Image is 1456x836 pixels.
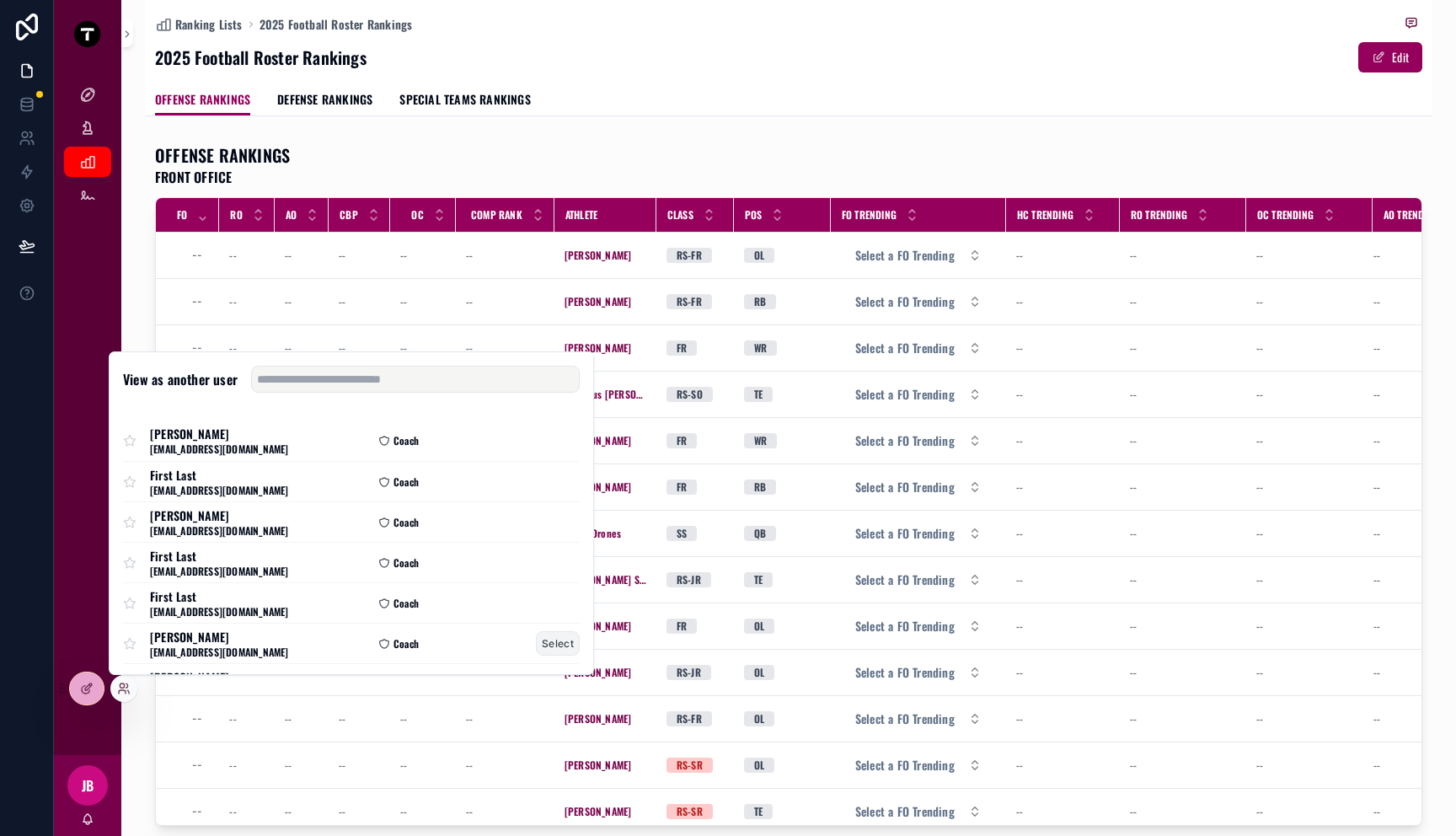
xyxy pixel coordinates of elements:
div: RS-FR [677,711,702,726]
span: -- [1256,758,1263,772]
span: FO [177,208,187,222]
a: [PERSON_NAME] [565,295,632,308]
span: -- [1016,527,1023,540]
span: -- [339,341,345,355]
span: -- [1130,758,1137,772]
div: -- [192,712,202,726]
span: -- [1256,249,1263,262]
span: -- [1130,712,1137,726]
img: App logo [74,20,101,47]
span: -- [339,712,345,726]
a: [PERSON_NAME] [565,805,632,818]
span: -- [1373,480,1380,494]
span: [PERSON_NAME] [150,507,289,524]
span: OC Trending [1257,208,1314,222]
span: -- [466,341,473,355]
span: -- [400,341,407,355]
div: scrollable content [54,67,121,233]
div: RS-FR [677,248,702,263]
span: -- [1016,758,1023,772]
div: -- [192,295,202,308]
span: -- [1373,341,1380,355]
div: FR [677,433,687,448]
span: -- [1130,573,1137,587]
button: Select Button [842,287,995,317]
span: -- [400,295,407,308]
span: -- [339,758,345,772]
span: -- [1016,434,1023,447]
span: Select a FO Trending [855,386,955,403]
span: -- [1373,388,1380,401]
span: Select a FO Trending [855,247,955,264]
span: Select a FO Trending [855,757,955,774]
span: -- [1016,712,1023,726]
button: Select Button [842,379,995,410]
a: [PERSON_NAME] [565,712,632,726]
span: -- [1256,434,1263,447]
span: 2025 Football Roster Rankings [260,16,413,33]
span: Pos [745,208,763,222]
div: WR [754,433,767,448]
button: Select Button [842,426,995,456]
button: Select Button [842,333,995,363]
span: -- [339,805,345,818]
span: -- [400,805,407,818]
span: [PERSON_NAME] [565,249,632,262]
button: Select Button [842,750,995,780]
div: RB [754,294,766,309]
div: -- [192,758,202,772]
div: WR [754,340,767,356]
a: [PERSON_NAME] [565,341,632,355]
span: -- [1256,480,1263,494]
div: FR [677,480,687,495]
span: -- [339,295,345,308]
span: -- [400,712,407,726]
span: -- [1016,388,1023,401]
span: -- [1256,666,1263,679]
span: Ja’Ricous [PERSON_NAME] [565,388,646,401]
span: -- [1256,573,1263,587]
div: QB [754,526,766,541]
span: -- [285,758,292,772]
span: First Last [150,588,289,605]
span: -- [229,295,236,308]
span: SPECIAL TEAMS RANKINGS [399,91,530,108]
div: TE [754,804,763,819]
span: Coach [393,434,419,447]
span: [EMAIL_ADDRESS][DOMAIN_NAME] [150,565,289,578]
span: Select a FO Trending [855,710,955,727]
a: [PERSON_NAME] [565,434,632,447]
div: RS-SR [677,804,703,819]
span: Select a FO Trending [855,803,955,820]
a: DEFENSE RANKINGS [277,84,372,118]
span: [EMAIL_ADDRESS][DOMAIN_NAME] [150,442,289,456]
span: -- [1130,434,1137,447]
button: Select Button [842,240,995,271]
span: First Last [150,467,289,484]
span: RO [230,208,242,222]
span: -- [285,341,292,355]
span: -- [1373,666,1380,679]
span: [EMAIL_ADDRESS][DOMAIN_NAME] [150,524,289,538]
span: -- [339,249,345,262]
span: Select a FO Trending [855,525,955,542]
a: [PERSON_NAME] [565,480,632,494]
div: FR [677,340,687,356]
span: Ranking Lists [175,16,243,33]
span: -- [285,295,292,308]
span: -- [1256,527,1263,540]
span: -- [1130,527,1137,540]
span: -- [1130,666,1137,679]
span: [PERSON_NAME] [150,629,289,646]
span: -- [1373,527,1380,540]
span: HC Trending [1017,208,1073,222]
span: -- [1256,341,1263,355]
div: OL [754,619,764,634]
span: -- [1016,295,1023,308]
div: OL [754,665,764,680]
h1: 2025 Football Roster Rankings [155,46,367,69]
span: Select a FO Trending [855,293,955,310]
span: [EMAIL_ADDRESS][DOMAIN_NAME] [150,605,289,619]
span: Select a FO Trending [855,479,955,496]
